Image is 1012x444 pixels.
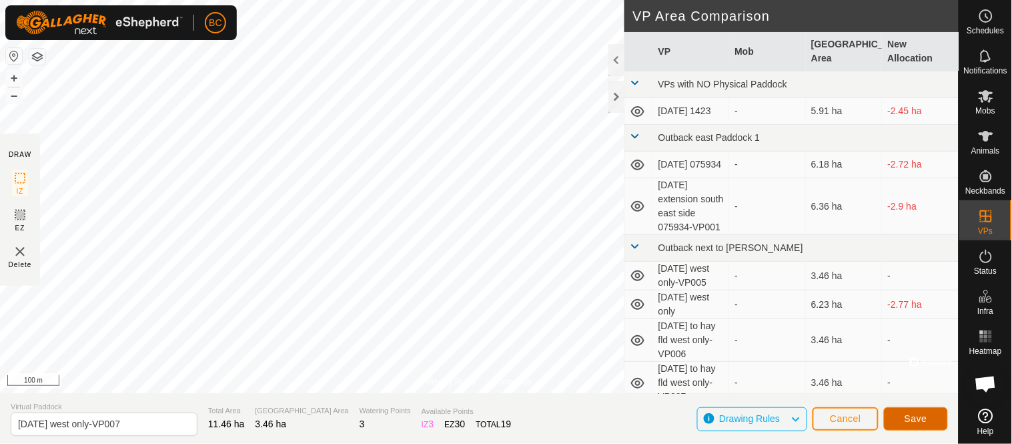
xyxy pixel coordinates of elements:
[16,11,183,35] img: Gallagher Logo
[813,407,879,431] button: Cancel
[976,107,995,115] span: Mobs
[658,242,803,253] span: Outback next to [PERSON_NAME]
[734,376,801,390] div: -
[9,150,31,160] div: DRAW
[492,376,532,388] a: Contact Us
[208,419,245,429] span: 11.46 ha
[965,187,1005,195] span: Neckbands
[6,70,22,86] button: +
[734,333,801,347] div: -
[882,178,959,235] td: -2.9 ha
[652,362,729,405] td: [DATE] to hay fld west only-VP007
[652,152,729,178] td: [DATE] 075934
[729,32,806,71] th: Mob
[476,417,511,431] div: TOTAL
[429,419,434,429] span: 3
[806,262,883,290] td: 3.46 ha
[969,347,1002,355] span: Heatmap
[966,364,1006,404] div: Open chat
[422,417,434,431] div: IZ
[444,417,465,431] div: EZ
[652,32,729,71] th: VP
[806,319,883,362] td: 3.46 ha
[734,269,801,283] div: -
[964,67,1007,75] span: Notifications
[6,87,22,103] button: –
[977,307,993,315] span: Infra
[501,419,512,429] span: 19
[658,132,760,143] span: Outback east Paddock 1
[734,200,801,214] div: -
[360,419,365,429] span: 3
[882,152,959,178] td: -2.72 ha
[734,104,801,118] div: -
[734,158,801,172] div: -
[806,32,883,71] th: [GEOGRAPHIC_DATA] Area
[882,32,959,71] th: New Allocation
[971,147,1000,155] span: Animals
[208,405,245,417] span: Total Area
[209,16,221,30] span: BC
[884,407,948,431] button: Save
[6,48,22,64] button: Reset Map
[15,223,25,233] span: EZ
[652,290,729,319] td: [DATE] west only
[882,290,959,319] td: -2.77 ha
[967,27,1004,35] span: Schedules
[882,362,959,405] td: -
[422,406,512,417] span: Available Points
[806,178,883,235] td: 6.36 ha
[830,413,861,424] span: Cancel
[806,98,883,125] td: 5.91 ha
[959,403,1012,441] a: Help
[882,319,959,362] td: -
[426,376,476,388] a: Privacy Policy
[11,401,197,413] span: Virtual Paddock
[29,49,45,65] button: Map Layers
[652,262,729,290] td: [DATE] west only-VP005
[256,419,287,429] span: 3.46 ha
[455,419,466,429] span: 30
[719,413,780,424] span: Drawing Rules
[806,152,883,178] td: 6.18 ha
[974,267,997,275] span: Status
[9,260,32,270] span: Delete
[978,227,993,235] span: VPs
[17,186,24,196] span: IZ
[806,362,883,405] td: 3.46 ha
[652,319,729,362] td: [DATE] to hay fld west only-VP006
[12,244,28,260] img: VP
[882,262,959,290] td: -
[977,427,994,435] span: Help
[360,405,411,417] span: Watering Points
[882,98,959,125] td: -2.45 ha
[652,178,729,235] td: [DATE] extension south east side 075934-VP001
[806,290,883,319] td: 6.23 ha
[632,8,959,24] h2: VP Area Comparison
[256,405,349,417] span: [GEOGRAPHIC_DATA] Area
[658,79,787,89] span: VPs with NO Physical Paddock
[734,298,801,312] div: -
[652,98,729,125] td: [DATE] 1423
[905,413,927,424] span: Save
